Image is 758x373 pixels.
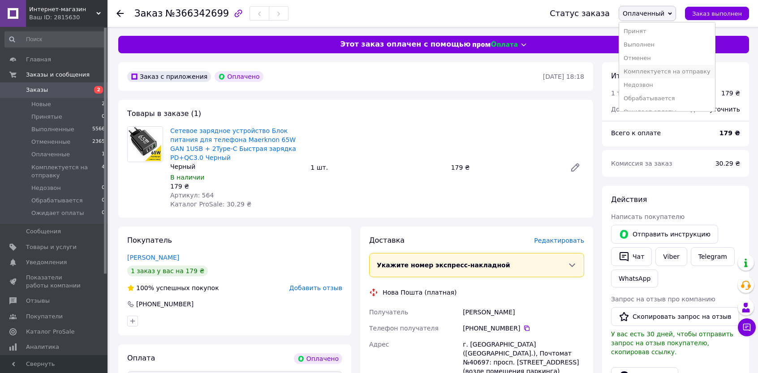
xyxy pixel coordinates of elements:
[135,300,194,309] div: [PHONE_NUMBER]
[715,160,740,167] span: 30.29 ₴
[619,25,715,38] li: Принят
[127,236,172,244] span: Покупатель
[29,5,96,13] span: Интернет-магазин
[294,353,342,364] div: Оплачено
[611,72,633,80] span: Итого
[691,247,735,266] a: Telegram
[170,201,251,208] span: Каталог ProSale: 30.29 ₴
[611,106,642,113] span: Доставка
[102,209,105,217] span: 0
[611,296,715,303] span: Запрос на отзыв про компанию
[92,138,105,146] span: 2365
[566,159,584,176] a: Редактировать
[102,150,105,159] span: 1
[369,341,389,348] span: Адрес
[448,161,563,174] div: 179 ₴
[623,10,664,17] span: Оплаченный
[26,243,77,251] span: Товары и услуги
[611,195,647,204] span: Действия
[26,343,59,351] span: Аналитика
[31,163,102,180] span: Комплектуется на отправку
[26,86,48,94] span: Заказы
[134,8,163,19] span: Заказ
[26,56,51,64] span: Главная
[619,105,715,119] li: Ожидает оплаты
[127,109,201,118] span: Товары в заказе (1)
[611,307,739,326] button: Скопировать запрос на отзыв
[102,100,105,108] span: 2
[611,160,672,167] span: Комиссия за заказ
[289,284,342,292] span: Добавить отзыв
[611,247,652,266] button: Чат
[136,284,154,292] span: 100%
[31,125,74,133] span: Выполненные
[543,73,584,80] time: [DATE] 18:18
[128,127,163,162] img: Сетевое зарядное устройство Блок питания для телефона Maerknon 65W GAN 1USB + 2Type-C Быстрая зар...
[611,213,685,220] span: Написать покупателю
[611,129,661,137] span: Всего к оплате
[307,161,447,174] div: 1 шт.
[94,86,103,94] span: 2
[611,90,636,97] span: 1 товар
[26,313,63,321] span: Покупатели
[127,283,219,292] div: успешных покупок
[369,325,439,332] span: Телефон получателя
[31,184,61,192] span: Недозвон
[26,274,83,290] span: Показатели работы компании
[102,163,105,180] span: 4
[738,318,756,336] button: Чат с покупателем
[4,31,106,47] input: Поиск
[340,39,470,50] span: Этот заказ оплачен с помощью
[619,92,715,105] li: Обрабатывается
[685,7,749,20] button: Заказ выполнен
[102,197,105,205] span: 0
[127,254,179,261] a: [PERSON_NAME]
[31,209,84,217] span: Ожидает оплаты
[655,247,687,266] a: Viber
[26,297,50,305] span: Отзывы
[31,113,62,121] span: Принятые
[461,304,586,320] div: [PERSON_NAME]
[31,138,70,146] span: Отмененные
[170,127,296,161] a: Сетевое зарядное устройство Блок питания для телефона Maerknon 65W GAN 1USB + 2Type-C Быстрая зар...
[170,182,303,191] div: 179 ₴
[92,125,105,133] span: 5566
[215,71,263,82] div: Оплачено
[26,328,74,336] span: Каталог ProSale
[619,51,715,65] li: Отменен
[619,38,715,51] li: Выполнен
[719,129,740,137] b: 179 ₴
[534,237,584,244] span: Редактировать
[463,324,584,333] div: [PHONE_NUMBER]
[170,192,214,199] span: Артикул: 564
[26,71,90,79] span: Заказы и сообщения
[170,174,204,181] span: В наличии
[116,9,124,18] div: Вернуться назад
[26,227,61,236] span: Сообщения
[377,262,510,269] span: Укажите номер экспресс-накладной
[369,236,405,244] span: Доставка
[102,113,105,121] span: 0
[611,330,733,356] span: У вас есть 30 дней, чтобы отправить запрос на отзыв покупателю, скопировав ссылку.
[721,89,740,98] div: 179 ₴
[611,270,658,287] a: WhatsApp
[127,354,155,362] span: Оплата
[26,258,67,266] span: Уведомления
[127,266,208,276] div: 1 заказ у вас на 179 ₴
[369,309,408,316] span: Получатель
[611,225,718,244] button: Отправить инструкцию
[619,65,715,78] li: Комплектуется на отправку
[619,78,715,92] li: Недозвон
[165,8,229,19] span: №366342699
[127,71,211,82] div: Заказ с приложения
[170,162,303,171] div: Черный
[692,10,742,17] span: Заказ выполнен
[29,13,108,21] div: Ваш ID: 2815630
[550,9,610,18] div: Статус заказа
[31,197,82,205] span: Обрабатывается
[31,100,51,108] span: Новые
[102,184,105,192] span: 0
[380,288,459,297] div: Нова Пошта (платная)
[31,150,70,159] span: Оплаченные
